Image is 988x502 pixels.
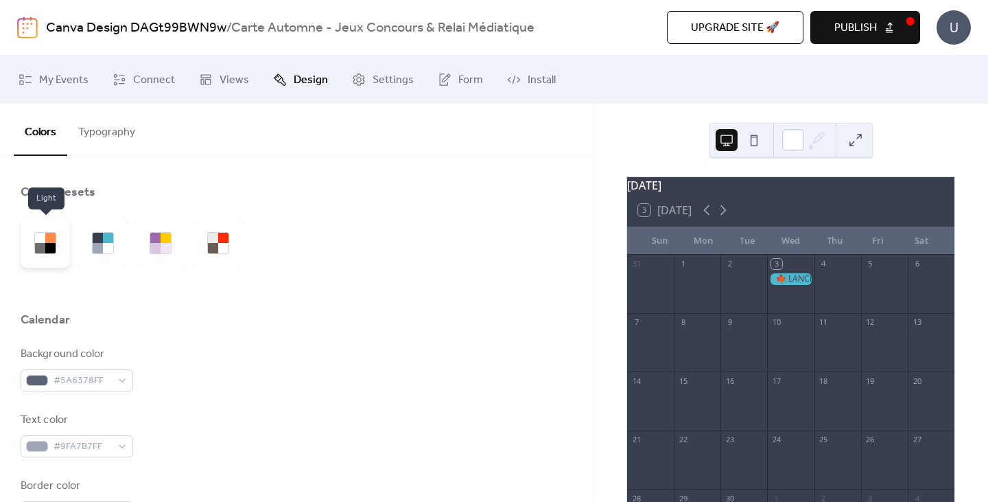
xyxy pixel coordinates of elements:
[682,227,726,255] div: Mon
[819,259,829,269] div: 4
[691,20,779,36] span: Upgrade site 🚀
[342,61,424,98] a: Settings
[189,61,259,98] a: Views
[667,11,803,44] button: Upgrade site 🚀
[678,376,688,386] div: 15
[220,72,249,89] span: Views
[771,317,781,328] div: 10
[819,317,829,328] div: 11
[725,227,769,255] div: Tue
[819,435,829,445] div: 25
[67,104,146,155] button: Typography
[856,227,900,255] div: Fri
[819,376,829,386] div: 18
[638,227,682,255] div: Sun
[834,20,877,36] span: Publish
[937,10,971,45] div: U
[865,317,875,328] div: 12
[21,412,130,429] div: Text color
[810,11,920,44] button: Publish
[39,72,89,89] span: My Events
[771,435,781,445] div: 24
[17,16,38,38] img: logo
[812,227,856,255] div: Thu
[133,72,175,89] span: Connect
[678,259,688,269] div: 1
[21,346,130,363] div: Background color
[21,312,70,328] div: Calendar
[678,317,688,328] div: 8
[631,376,642,386] div: 14
[21,184,95,201] div: Color Presets
[912,259,922,269] div: 6
[865,259,875,269] div: 5
[226,15,231,41] b: /
[771,376,781,386] div: 17
[725,317,735,328] div: 9
[725,435,735,445] div: 23
[528,72,556,89] span: Install
[294,72,328,89] span: Design
[631,435,642,445] div: 21
[769,227,813,255] div: Wed
[8,61,99,98] a: My Events
[497,61,566,98] a: Install
[912,317,922,328] div: 13
[458,72,483,89] span: Form
[102,61,185,98] a: Connect
[865,376,875,386] div: 19
[21,478,130,494] div: Border color
[725,259,735,269] div: 2
[427,61,493,98] a: Form
[678,435,688,445] div: 22
[54,439,111,455] span: #9FA7B7FF
[771,259,781,269] div: 3
[231,15,534,41] b: Carte Automne - Jeux Concours & Relai Médiatique
[54,373,111,389] span: #5A6378FF
[14,104,67,156] button: Colors
[627,177,954,194] div: [DATE]
[865,435,875,445] div: 26
[263,61,338,98] a: Design
[373,72,414,89] span: Settings
[767,273,814,285] div: 🍁 LANCEMENT CARTE AUTOMNE 🍁
[912,435,922,445] div: 27
[46,15,226,41] a: Canva Design DAGt99BWN9w
[899,227,943,255] div: Sat
[631,317,642,328] div: 7
[631,259,642,269] div: 31
[725,376,735,386] div: 16
[912,376,922,386] div: 20
[28,187,64,209] span: Light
